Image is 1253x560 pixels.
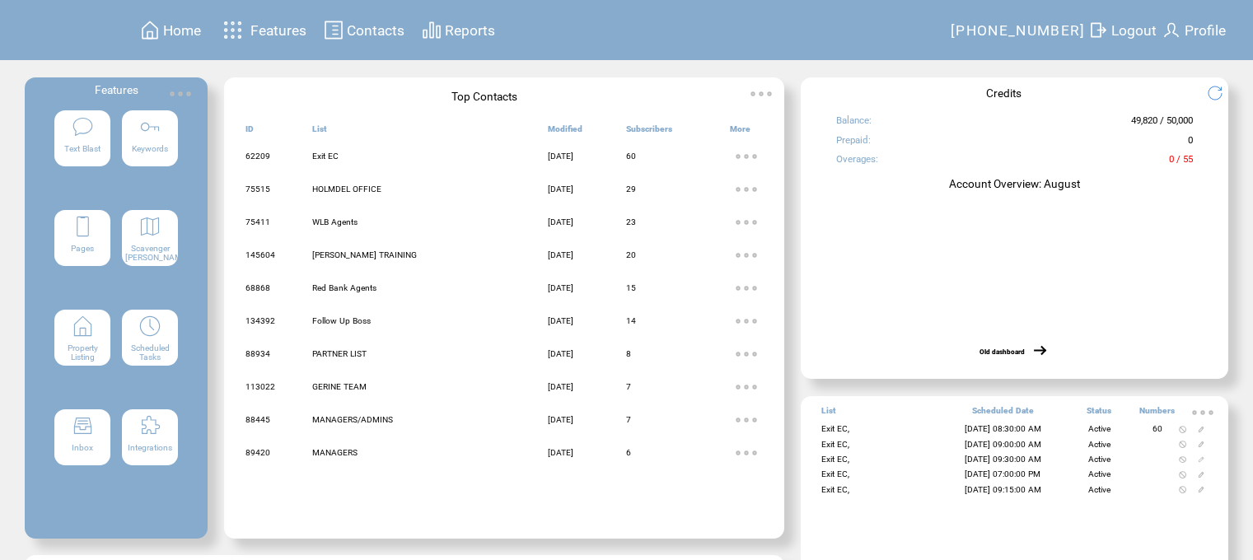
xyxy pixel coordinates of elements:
[730,371,763,404] img: ellypsis.svg
[1139,406,1175,422] span: Numbers
[730,305,763,338] img: ellypsis.svg
[1198,441,1205,448] img: edit.svg
[122,110,178,199] a: Keywords
[626,184,636,194] span: 29
[730,436,763,469] img: ellypsis.svg
[1131,114,1193,133] span: 49,820 / 50,000
[965,455,1041,464] span: [DATE] 09:30:00 AM
[245,217,270,226] span: 75411
[730,124,750,141] span: More
[422,20,442,40] img: chart.svg
[312,217,358,226] span: WLB Agents
[68,343,98,362] span: Property Listing
[626,415,631,424] span: 7
[445,22,495,39] span: Reports
[71,244,94,253] span: Pages
[164,77,197,110] img: ellypsis.svg
[250,22,306,39] span: Features
[821,424,849,433] span: Exit EC,
[72,414,95,437] img: inbox.svg
[218,16,247,44] img: features.svg
[626,448,631,457] span: 6
[1088,455,1110,464] span: Active
[1188,134,1193,153] span: 0
[1185,22,1226,39] span: Profile
[965,440,1041,449] span: [DATE] 09:00:00 AM
[745,77,778,110] img: ellypsis.svg
[626,124,672,141] span: Subscribers
[548,250,573,259] span: [DATE]
[626,382,631,391] span: 7
[245,316,275,325] span: 134392
[122,409,178,498] a: Integrations
[72,443,93,452] span: Inbox
[1169,153,1193,172] span: 0 / 55
[245,349,270,358] span: 88934
[312,152,339,161] span: Exit EC
[730,206,763,239] img: ellypsis.svg
[1088,20,1108,40] img: exit.svg
[548,217,573,226] span: [DATE]
[1088,440,1110,449] span: Active
[95,83,138,96] span: Features
[72,215,95,238] img: landing-pages.svg
[626,349,631,358] span: 8
[626,283,636,292] span: 15
[949,177,1080,190] span: Account Overview: August
[965,469,1040,478] span: [DATE] 07:00:00 PM
[821,485,849,494] span: Exit EC,
[548,184,573,194] span: [DATE]
[54,110,110,199] a: Text Blast
[140,20,160,40] img: home.svg
[951,22,1086,39] span: [PHONE_NUMBER]
[132,144,168,153] span: Keywords
[1088,469,1110,478] span: Active
[245,382,275,391] span: 113022
[324,20,344,40] img: contacts.svg
[245,124,254,141] span: ID
[626,217,636,226] span: 23
[312,415,393,424] span: MANAGERS/ADMINS
[54,310,110,399] a: Property Listing
[972,406,1034,422] span: Scheduled Date
[312,250,417,259] span: [PERSON_NAME] TRAINING
[1088,485,1110,494] span: Active
[979,348,1025,356] a: Old dashboard
[54,210,110,299] a: Pages
[548,152,573,161] span: [DATE]
[138,17,203,43] a: Home
[312,448,358,457] span: MANAGERS
[321,17,407,43] a: Contacts
[836,153,878,172] span: Overages:
[312,124,327,141] span: List
[245,152,270,161] span: 62209
[730,338,763,371] img: ellypsis.svg
[216,14,309,46] a: Features
[730,140,763,173] img: ellypsis.svg
[821,440,849,449] span: Exit EC,
[548,283,573,292] span: [DATE]
[131,343,170,362] span: Scheduled Tasks
[312,283,376,292] span: Red Bank Agents
[1159,17,1228,43] a: Profile
[128,443,172,452] span: Integrations
[548,316,573,325] span: [DATE]
[138,414,161,437] img: integrations.svg
[245,448,270,457] span: 89420
[125,244,189,262] span: Scavenger [PERSON_NAME]
[548,124,582,141] span: Modified
[1162,20,1181,40] img: profile.svg
[419,17,498,43] a: Reports
[451,90,517,103] span: Top Contacts
[1179,441,1186,448] img: notallowed.svg
[821,455,849,464] span: Exit EC,
[138,215,161,238] img: scavenger.svg
[312,382,367,391] span: GERINE TEAM
[730,272,763,305] img: ellypsis.svg
[730,173,763,206] img: ellypsis.svg
[965,424,1041,433] span: [DATE] 08:30:00 AM
[1198,456,1205,464] img: edit.svg
[548,382,573,391] span: [DATE]
[1198,486,1205,493] img: edit.svg
[64,144,101,153] span: Text Blast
